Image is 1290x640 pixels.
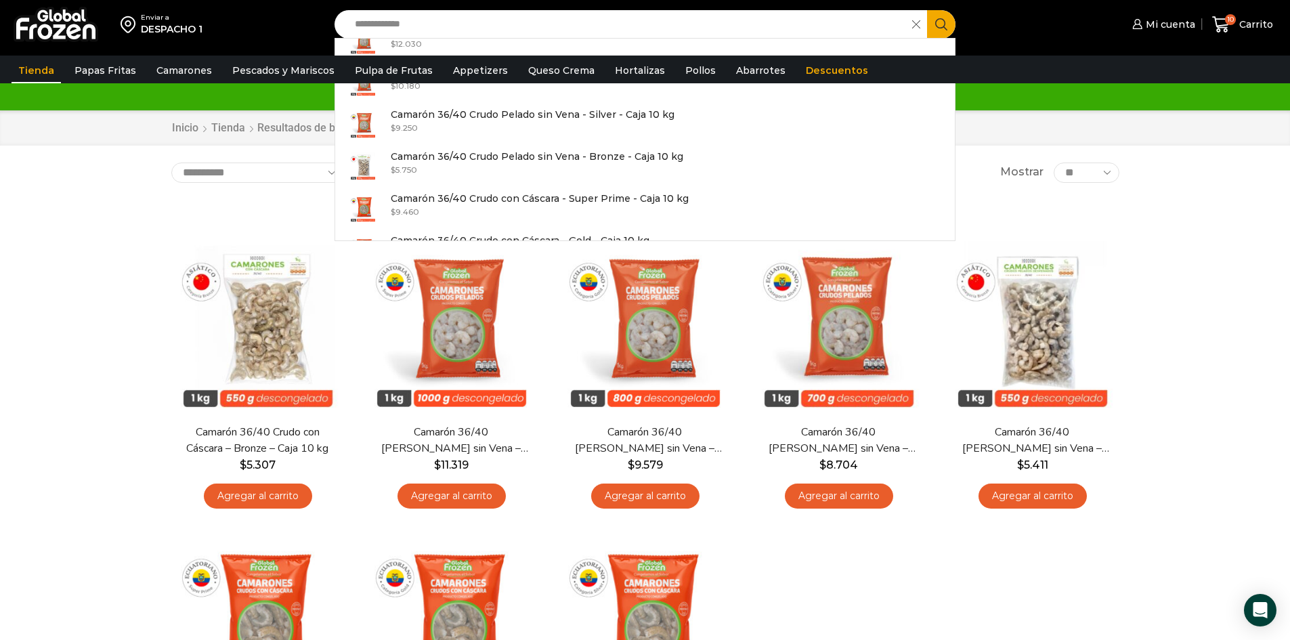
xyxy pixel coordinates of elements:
bdi: 5.307 [240,458,276,471]
bdi: 5.750 [391,165,417,175]
a: Camarón 36/40 Crudo Pelado sin Vena - Silver - Caja 10 kg $9.250 [335,104,955,146]
select: Pedido de la tienda [171,163,344,183]
a: Camarón 36/40 [PERSON_NAME] sin Vena – Gold – Caja 10 kg [567,425,723,456]
a: Camarón 36/40 [PERSON_NAME] sin Vena – Silver – Caja 10 kg [760,425,916,456]
a: Mi cuenta [1129,11,1195,38]
bdi: 11.319 [434,458,469,471]
nav: Breadcrumb [171,121,488,136]
a: Agregar al carrito: “Camarón 36/40 Crudo Pelado sin Vena - Super Prime - Caja 10 kg” [397,484,506,509]
a: Camarones [150,58,219,83]
a: Hortalizas [608,58,672,83]
span: $ [434,458,441,471]
a: Camarón 36/40 [PERSON_NAME] sin Vena – Super Prime – Caja 10 kg [373,425,529,456]
p: Camarón 36/40 Crudo con Cáscara - Super Prime - Caja 10 kg [391,191,689,206]
a: Camarón 36/40 Crudo con Cáscara – Bronze – Caja 10 kg [179,425,335,456]
a: Agregar al carrito: “Camarón 36/40 Crudo con Cáscara - Bronze - Caja 10 kg” [204,484,312,509]
span: Mostrar [1000,165,1044,180]
span: $ [819,458,826,471]
p: Camarón 36/40 Crudo Pelado sin Vena - Bronze - Caja 10 kg [391,149,683,164]
bdi: 12.030 [391,39,422,49]
span: 10 [1225,14,1236,25]
bdi: 9.460 [391,207,419,217]
span: $ [391,39,395,49]
a: Queso Crema [521,58,601,83]
a: Camarón 36/40 Crudo con Cáscara - Super Prime - Caja 10 kg $9.460 [335,188,955,230]
div: DESPACHO 1 [141,22,202,36]
button: Search button [927,10,955,39]
p: Camarón 36/40 Crudo Pelado sin Vena - Silver - Caja 10 kg [391,107,674,122]
a: Papas Fritas [68,58,143,83]
div: Open Intercom Messenger [1244,594,1276,626]
a: Pescados y Mariscos [225,58,341,83]
a: Camarón 36/40 Crudo con Cáscara - Gold - Caja 10 kg [335,230,955,272]
span: $ [391,207,395,217]
a: 10 Carrito [1209,9,1276,41]
div: Enviar a [141,13,202,22]
img: address-field-icon.svg [121,13,141,36]
a: Pulpa de Frutas [348,58,439,83]
span: $ [391,123,395,133]
a: Tienda [211,121,246,136]
a: Agregar al carrito: “Camarón 36/40 Crudo Pelado sin Vena - Gold - Caja 10 kg” [591,484,700,509]
a: Agregar al carrito: “Camarón 36/40 Crudo Pelado sin Vena - Bronze - Caja 10 kg” [979,484,1087,509]
span: $ [628,458,635,471]
h1: Resultados de búsqueda para “camaron 36/40” [257,121,488,134]
bdi: 10.180 [391,81,421,91]
span: Mi cuenta [1142,18,1195,31]
bdi: 9.250 [391,123,418,133]
a: Inicio [171,121,199,136]
a: Pollos [679,58,723,83]
a: Camarón 36/40 Crudo Pelado sin Vena - Super Prime - Caja 10 kg $12.030 [335,20,955,62]
span: $ [240,458,246,471]
bdi: 8.704 [819,458,858,471]
p: Camarón 36/40 Crudo con Cáscara - Gold - Caja 10 kg [391,233,649,248]
bdi: 9.579 [628,458,663,471]
span: $ [391,165,395,175]
a: Camarón 36/40 Crudo Pelado sin Vena - Bronze - Caja 10 kg $5.750 [335,146,955,188]
a: Camarón 36/40 [PERSON_NAME] sin Vena – Bronze – Caja 10 kg [954,425,1110,456]
a: Agregar al carrito: “Camarón 36/40 Crudo Pelado sin Vena - Silver - Caja 10 kg” [785,484,893,509]
span: $ [1017,458,1024,471]
bdi: 5.411 [1017,458,1048,471]
a: Tienda [12,58,61,83]
a: Descuentos [799,58,875,83]
span: $ [391,81,395,91]
a: Abarrotes [729,58,792,83]
a: Appetizers [446,58,515,83]
span: Carrito [1236,18,1273,31]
